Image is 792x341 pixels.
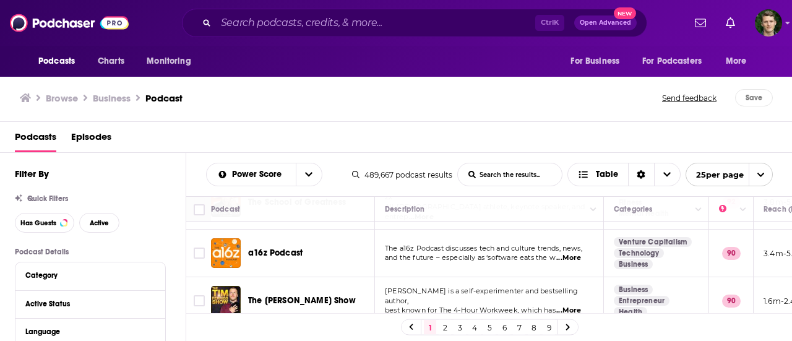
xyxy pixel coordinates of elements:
span: 25 per page [686,165,744,184]
button: open menu [562,50,635,73]
img: The Tim Ferriss Show [211,286,241,316]
a: 9 [543,320,555,335]
span: Ctrl K [535,15,564,31]
button: open menu [30,50,91,73]
a: a16z Podcast [248,247,303,259]
a: 8 [528,320,540,335]
a: The [PERSON_NAME] Show [248,295,356,307]
a: Health [614,307,647,317]
a: Show notifications dropdown [690,12,711,33]
input: Search podcasts, credits, & more... [216,13,535,33]
button: open menu [634,50,720,73]
span: Logged in as drew.kilman [755,9,782,37]
button: Category [25,267,155,283]
button: Column Actions [736,202,751,217]
button: open menu [138,50,207,73]
span: Charts [98,53,124,70]
span: Has Guests [20,220,56,227]
button: Has Guests [15,213,74,233]
a: Browse [46,92,78,104]
span: and the future – especially as ‘software eats the w [385,253,556,262]
div: Language [25,327,147,336]
p: 90 [722,247,741,259]
span: Power Score [232,170,286,179]
span: New [614,7,636,19]
button: open menu [207,170,296,179]
button: Choose View [567,163,681,186]
span: ...More [556,306,581,316]
button: Language [25,324,155,339]
a: 3 [454,320,466,335]
span: best known for The 4-Hour Workweek, which has [385,306,556,314]
span: The [PERSON_NAME] Show [248,295,356,306]
img: Podchaser - Follow, Share and Rate Podcasts [10,11,129,35]
button: open menu [296,163,322,186]
p: 90 [722,295,741,307]
button: Send feedback [658,89,720,106]
span: Open Advanced [580,20,631,26]
span: More [726,53,747,70]
span: Active [90,220,109,227]
h2: Choose List sort [206,163,322,186]
a: 5 [483,320,496,335]
button: Active [79,213,119,233]
button: Show profile menu [755,9,782,37]
button: Save [735,89,773,106]
button: Active Status [25,296,155,311]
img: a16z Podcast [211,238,241,268]
a: Entrepreneur [614,296,669,306]
h3: Podcast [145,92,183,104]
img: User Profile [755,9,782,37]
div: Power Score [719,202,736,217]
span: Monitoring [147,53,191,70]
span: ...More [556,253,581,263]
h2: Filter By [15,168,49,179]
a: Technology [614,248,664,258]
a: Episodes [71,127,111,152]
a: Business [614,259,653,269]
p: Podcast Details [15,248,166,256]
button: Open AdvancedNew [574,15,637,30]
a: Podcasts [15,127,56,152]
button: Column Actions [691,202,706,217]
span: For Podcasters [642,53,702,70]
button: Column Actions [586,202,601,217]
div: Category [25,271,147,280]
div: Podcast [211,202,240,217]
div: Search podcasts, credits, & more... [182,9,647,37]
a: 4 [468,320,481,335]
a: Business [614,285,653,295]
a: 2 [439,320,451,335]
div: 489,667 podcast results [352,170,452,179]
span: a16z Podcast [248,248,303,258]
span: Quick Filters [27,194,68,203]
span: The a16z Podcast discusses tech and culture trends, news, [385,244,582,253]
span: Podcasts [38,53,75,70]
h1: Business [93,92,131,104]
button: open menu [686,163,773,186]
span: For Business [570,53,619,70]
a: 1 [424,320,436,335]
span: Table [596,170,618,179]
a: Venture Capitalism [614,237,692,247]
span: [PERSON_NAME] is a self-experimenter and bestselling author, [385,287,578,305]
div: Description [385,202,424,217]
div: Sort Direction [628,163,654,186]
a: Show notifications dropdown [721,12,740,33]
span: Toggle select row [194,248,205,259]
a: 7 [513,320,525,335]
div: Categories [614,202,652,217]
button: open menu [717,50,762,73]
a: Charts [90,50,132,73]
a: 6 [498,320,510,335]
span: Toggle select row [194,295,205,306]
div: Active Status [25,300,147,308]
